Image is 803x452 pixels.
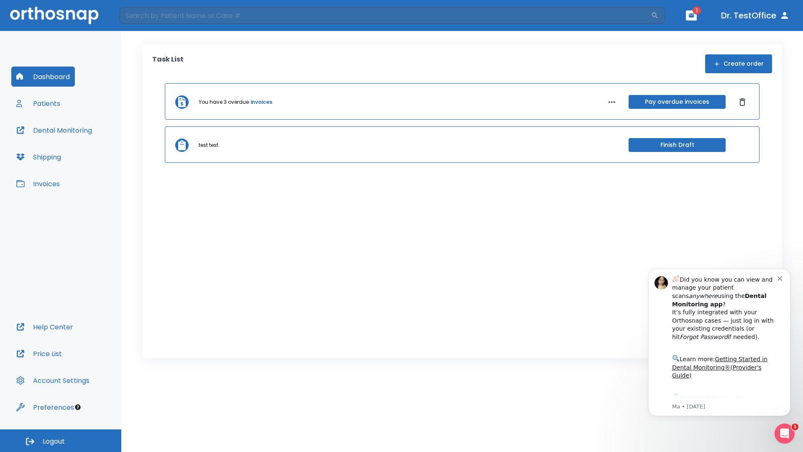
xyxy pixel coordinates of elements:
[43,437,65,446] span: Logout
[11,397,79,417] button: Preferences
[36,134,111,149] a: App Store
[705,54,772,73] button: Create order
[718,8,793,23] button: Dr. TestOffice
[152,54,184,73] p: Task List
[36,142,142,149] p: Message from Ma, sent 5w ago
[10,7,99,24] img: Orthosnap
[629,95,726,109] button: Pay overdue invoices
[142,13,148,20] button: Dismiss notification
[629,138,726,152] button: Finish Draft
[74,403,82,411] div: Tooltip anchor
[11,147,66,167] button: Shipping
[36,131,142,174] div: Download the app: | ​ Let us know if you need help getting started!
[11,174,65,194] button: Invoices
[11,67,75,87] button: Dashboard
[775,424,795,444] iframe: Intercom live chat
[11,93,65,113] button: Patients
[736,95,749,109] button: Dismiss
[199,141,218,149] p: test test
[199,98,249,106] p: You have 3 overdue
[11,370,95,390] button: Account Settings
[792,424,798,430] span: 1
[251,98,272,106] a: invoices
[636,261,803,421] iframe: Intercom notifications message
[11,344,67,364] button: Price List
[11,120,97,140] button: Dental Monitoring
[693,6,701,15] span: 1
[120,7,651,24] input: Search by Patient Name or Case #
[11,317,78,337] button: Help Center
